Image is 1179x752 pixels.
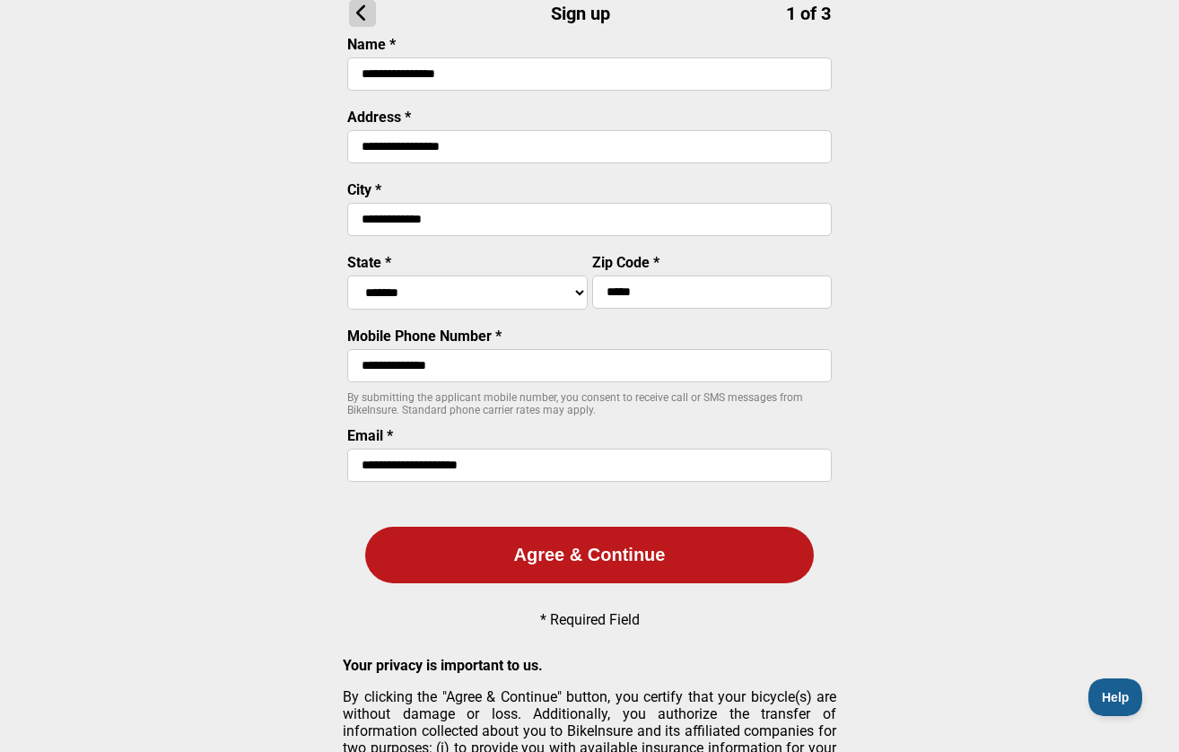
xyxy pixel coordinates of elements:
[540,611,640,628] p: * Required Field
[347,109,411,126] label: Address *
[347,181,381,198] label: City *
[347,254,391,271] label: State *
[592,254,659,271] label: Zip Code *
[786,3,831,24] span: 1 of 3
[365,527,814,583] button: Agree & Continue
[347,427,393,444] label: Email *
[347,328,502,345] label: Mobile Phone Number *
[347,391,832,416] p: By submitting the applicant mobile number, you consent to receive call or SMS messages from BikeI...
[347,36,396,53] label: Name *
[343,657,543,674] strong: Your privacy is important to us.
[1088,678,1143,716] iframe: Toggle Customer Support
